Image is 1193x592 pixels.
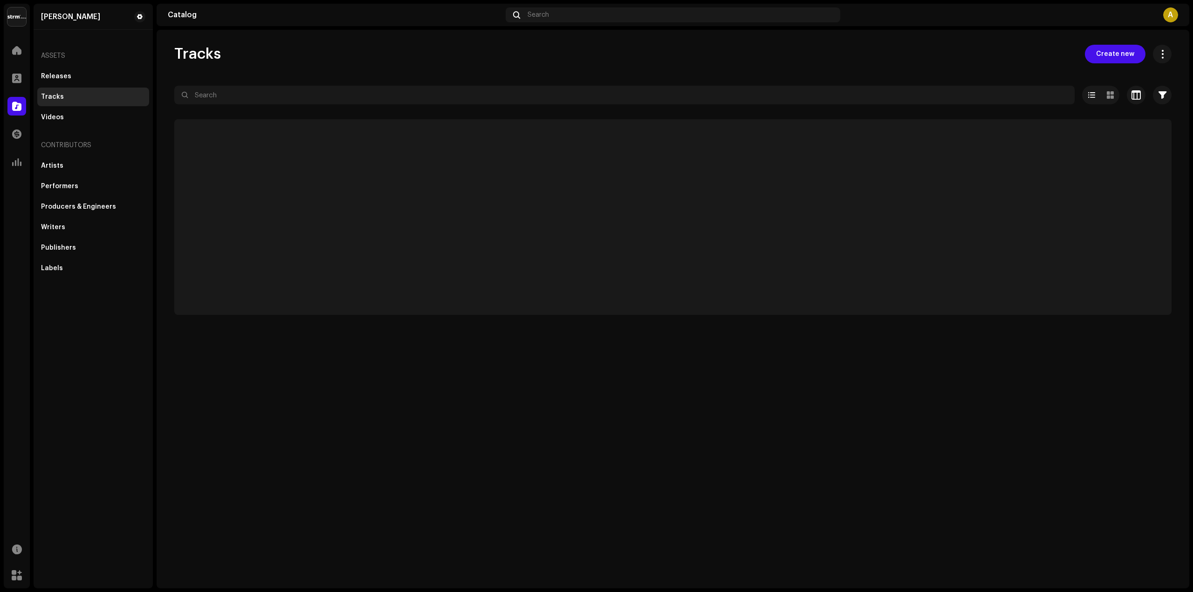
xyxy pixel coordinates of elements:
[528,11,549,19] span: Search
[7,7,26,26] img: 408b884b-546b-4518-8448-1008f9c76b02
[41,13,100,20] div: Alvah Angelrune
[37,67,149,86] re-m-nav-item: Releases
[37,45,149,67] re-a-nav-header: Assets
[37,108,149,127] re-m-nav-item: Videos
[168,11,502,19] div: Catalog
[174,86,1075,104] input: Search
[41,224,65,231] div: Writers
[41,73,71,80] div: Releases
[174,45,221,63] span: Tracks
[37,218,149,237] re-m-nav-item: Writers
[41,244,76,252] div: Publishers
[37,259,149,278] re-m-nav-item: Labels
[1085,45,1145,63] button: Create new
[41,162,63,170] div: Artists
[41,203,116,211] div: Producers & Engineers
[1096,45,1134,63] span: Create new
[37,134,149,157] re-a-nav-header: Contributors
[37,197,149,216] re-m-nav-item: Producers & Engineers
[37,157,149,175] re-m-nav-item: Artists
[41,114,64,121] div: Videos
[1163,7,1178,22] div: A
[41,183,78,190] div: Performers
[41,93,64,101] div: Tracks
[37,88,149,106] re-m-nav-item: Tracks
[37,238,149,257] re-m-nav-item: Publishers
[41,265,63,272] div: Labels
[37,177,149,196] re-m-nav-item: Performers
